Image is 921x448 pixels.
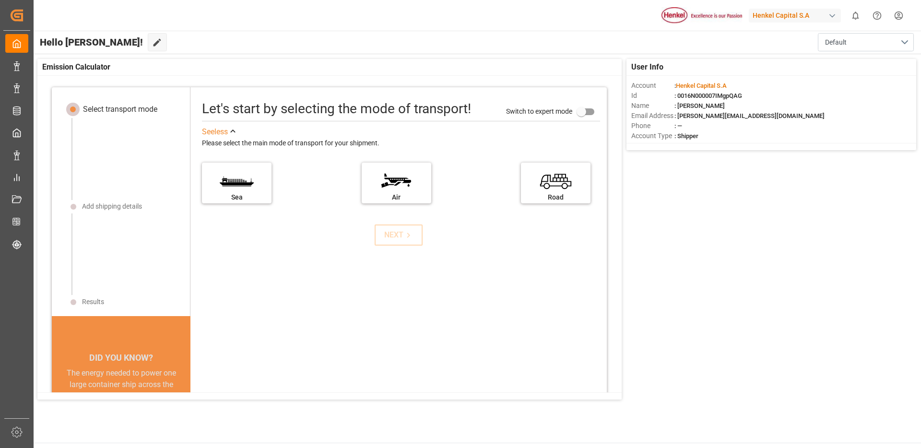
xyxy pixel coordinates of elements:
[631,131,674,141] span: Account Type
[63,367,179,436] div: The energy needed to power one large container ship across the ocean in a single day is the same ...
[82,297,104,307] div: Results
[674,82,727,89] span: :
[674,92,742,99] span: : 0016N000007IMgpQAG
[52,367,65,448] button: previous slide / item
[526,192,586,202] div: Road
[40,33,143,51] span: Hello [PERSON_NAME]!
[384,229,413,241] div: NEXT
[506,107,572,115] span: Switch to expert mode
[631,121,674,131] span: Phone
[82,201,142,212] div: Add shipping details
[375,224,423,246] button: NEXT
[674,132,698,140] span: : Shipper
[631,101,674,111] span: Name
[674,122,682,130] span: : —
[83,104,157,115] div: Select transport mode
[631,111,674,121] span: Email Address
[202,126,228,138] div: See less
[42,61,110,73] span: Emission Calculator
[177,367,190,448] button: next slide / item
[202,138,600,149] div: Please select the main mode of transport for your shipment.
[631,61,663,73] span: User Info
[825,37,847,47] span: Default
[674,102,725,109] span: : [PERSON_NAME]
[631,91,674,101] span: Id
[207,192,267,202] div: Sea
[202,99,471,119] div: Let's start by selecting the mode of transport!
[676,82,727,89] span: Henkel Capital S.A
[818,33,914,51] button: open menu
[674,112,825,119] span: : [PERSON_NAME][EMAIL_ADDRESS][DOMAIN_NAME]
[631,81,674,91] span: Account
[366,192,426,202] div: Air
[52,347,190,367] div: DID YOU KNOW?
[661,7,742,24] img: Henkel%20logo.jpg_1689854090.jpg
